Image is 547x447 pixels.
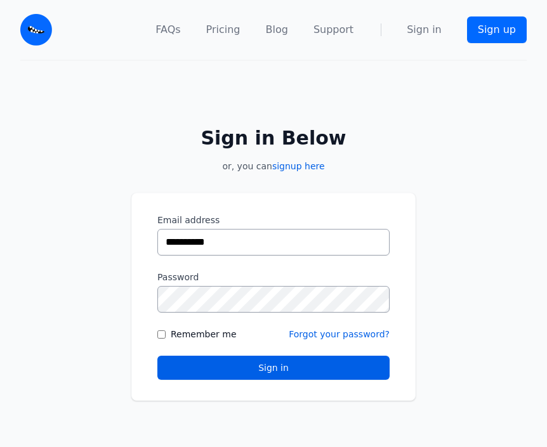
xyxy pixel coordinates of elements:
[407,22,442,37] a: Sign in
[266,22,288,37] a: Blog
[157,271,390,283] label: Password
[272,161,325,171] a: signup here
[467,16,527,43] a: Sign up
[157,214,390,226] label: Email address
[155,22,180,37] a: FAQs
[206,22,241,37] a: Pricing
[157,356,390,380] button: Sign in
[171,328,237,340] label: Remember me
[131,160,416,172] p: or, you can
[313,22,353,37] a: Support
[131,127,416,150] h2: Sign in Below
[20,14,52,46] img: Email Monster
[289,329,390,339] a: Forgot your password?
